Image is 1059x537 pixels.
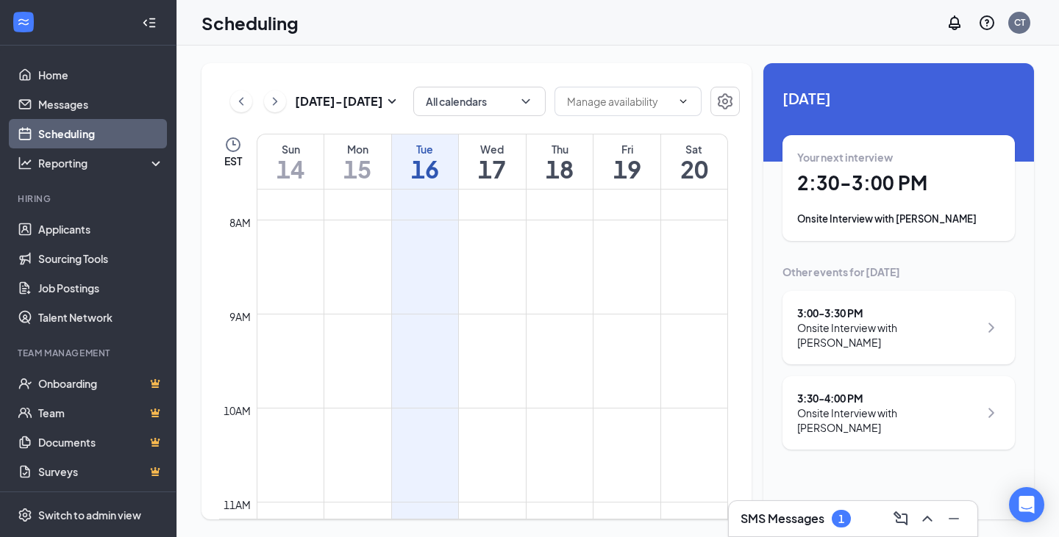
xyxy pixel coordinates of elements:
[230,90,252,112] button: ChevronLeft
[797,150,1000,165] div: Your next interview
[527,156,593,181] h1: 18
[227,309,254,325] div: 9am
[983,404,1000,422] svg: ChevronRight
[18,508,32,522] svg: Settings
[919,510,936,527] svg: ChevronUp
[38,60,164,90] a: Home
[567,93,671,109] input: Manage availability
[661,156,727,181] h1: 20
[38,303,164,332] a: Talent Network
[527,142,593,156] div: Thu
[264,90,286,112] button: ChevronRight
[221,403,254,419] div: 10am
[838,513,844,525] div: 1
[16,15,31,29] svg: WorkstreamLogo
[142,15,157,30] svg: Collapse
[257,134,324,189] a: September 14, 2025
[383,93,401,110] svg: SmallChevronDown
[797,306,979,320] div: 3:00 - 3:30 PM
[942,507,966,530] button: Minimize
[268,93,282,110] svg: ChevronRight
[797,170,1000,195] h1: 2:30 - 3:00 PM
[741,511,824,527] h3: SMS Messages
[38,428,164,457] a: DocumentsCrown
[978,14,996,32] svg: QuestionInfo
[38,244,164,273] a: Sourcing Tools
[716,93,734,110] svg: Settings
[227,215,254,231] div: 8am
[38,457,164,486] a: SurveysCrown
[593,156,660,181] h1: 19
[677,95,689,107] svg: ChevronDown
[224,154,242,168] span: EST
[1014,16,1025,29] div: CT
[459,142,526,156] div: Wed
[710,87,740,116] button: Settings
[797,212,1000,226] div: Onsite Interview with [PERSON_NAME]
[38,273,164,303] a: Job Postings
[18,156,32,170] svg: Analysis
[593,134,660,189] a: September 19, 2025
[18,192,161,205] div: Hiring
[459,134,526,189] a: September 17, 2025
[221,497,254,513] div: 11am
[324,156,391,181] h1: 15
[257,156,324,181] h1: 14
[782,87,1015,109] span: [DATE]
[224,136,242,154] svg: Clock
[946,14,963,32] svg: Notifications
[392,142,459,156] div: Tue
[392,134,459,189] a: September 16, 2025
[392,156,459,181] h1: 16
[38,119,164,148] a: Scheduling
[945,510,963,527] svg: Minimize
[38,215,164,244] a: Applicants
[38,156,165,170] div: Reporting
[459,156,526,181] h1: 17
[661,134,727,189] a: September 20, 2025
[892,510,910,527] svg: ComposeMessage
[295,93,383,109] h3: [DATE] - [DATE]
[324,134,391,189] a: September 15, 2025
[797,391,979,406] div: 3:30 - 4:00 PM
[202,10,299,35] h1: Scheduling
[324,142,391,156] div: Mon
[797,406,979,435] div: Onsite Interview with [PERSON_NAME]
[916,507,939,530] button: ChevronUp
[234,93,249,110] svg: ChevronLeft
[38,90,164,119] a: Messages
[518,94,533,109] svg: ChevronDown
[593,142,660,156] div: Fri
[889,507,913,530] button: ComposeMessage
[983,319,1000,336] svg: ChevronRight
[527,134,593,189] a: September 18, 2025
[38,398,164,428] a: TeamCrown
[1009,487,1044,522] div: Open Intercom Messenger
[661,142,727,156] div: Sat
[257,142,324,156] div: Sun
[38,508,141,522] div: Switch to admin view
[782,264,1015,279] div: Other events for [DATE]
[413,87,546,116] button: All calendarsChevronDown
[18,347,161,359] div: Team Management
[38,369,164,398] a: OnboardingCrown
[797,320,979,350] div: Onsite Interview with [PERSON_NAME]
